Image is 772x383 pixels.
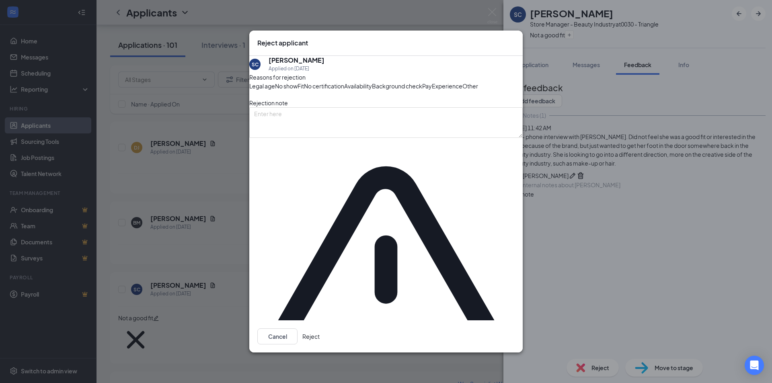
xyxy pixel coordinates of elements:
[275,82,298,90] span: No show
[462,82,478,90] span: Other
[269,56,324,65] h5: [PERSON_NAME]
[372,82,422,90] span: Background check
[344,82,372,90] span: Availability
[298,82,304,90] span: Fit
[257,39,308,47] h3: Reject applicant
[252,61,259,68] div: SC
[249,74,306,81] span: Reasons for rejection
[304,82,344,90] span: No certification
[249,82,275,90] span: Legal age
[249,99,288,107] span: Rejection note
[269,65,324,73] div: Applied on [DATE]
[422,82,432,90] span: Pay
[432,82,462,90] span: Experience
[302,328,320,344] button: Reject
[257,328,298,344] button: Cancel
[745,356,764,375] div: Open Intercom Messenger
